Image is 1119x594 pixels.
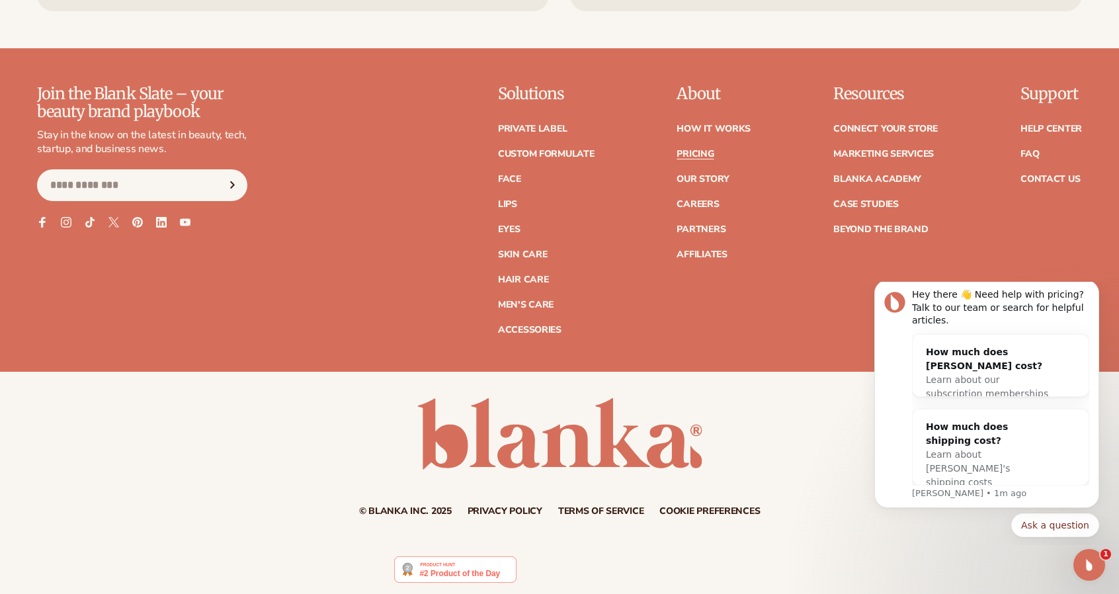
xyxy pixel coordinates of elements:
a: Pricing [677,149,714,159]
iframe: Intercom live chat [1073,549,1105,581]
a: Beyond the brand [833,225,929,234]
div: How much does shipping cost? [71,138,194,166]
a: Case Studies [833,200,899,209]
p: Stay in the know on the latest in beauty, tech, startup, and business news. [37,128,247,156]
div: Message content [58,7,235,204]
a: How It Works [677,124,751,134]
a: Face [498,175,521,184]
a: Terms of service [558,507,644,516]
span: Learn about [PERSON_NAME]'s shipping costs [71,167,155,206]
a: Men's Care [498,300,554,310]
button: Quick reply: Ask a question [157,232,245,255]
a: Blanka Academy [833,175,921,184]
p: About [677,85,751,103]
div: How much does [PERSON_NAME] cost? [71,64,194,91]
button: Subscribe [218,169,247,201]
span: Learn about our subscription memberships [71,93,194,117]
div: Quick reply options [20,232,245,255]
div: Hey there 👋 Need help with pricing? Talk to our team or search for helpful articles. [58,7,235,46]
p: Message from Lee, sent 1m ago [58,206,235,218]
a: Contact Us [1020,175,1080,184]
iframe: Intercom notifications message [854,282,1119,545]
a: Hair Care [498,275,548,284]
a: Accessories [498,325,561,335]
img: Blanka - Start a beauty or cosmetic line in under 5 minutes | Product Hunt [394,556,517,583]
iframe: Customer reviews powered by Trustpilot [526,556,725,590]
a: Skin Care [498,250,547,259]
a: Help Center [1020,124,1082,134]
small: © Blanka Inc. 2025 [359,505,452,517]
img: Profile image for Lee [30,10,51,31]
p: Resources [833,85,938,103]
a: Affiliates [677,250,727,259]
a: Privacy policy [468,507,542,516]
a: Private label [498,124,567,134]
a: Marketing services [833,149,934,159]
p: Support [1020,85,1082,103]
p: Solutions [498,85,595,103]
a: Partners [677,225,725,234]
a: Lips [498,200,517,209]
a: Connect your store [833,124,938,134]
a: Cookie preferences [659,507,760,516]
div: How much does shipping cost?Learn about [PERSON_NAME]'s shipping costs [58,128,208,218]
a: Custom formulate [498,149,595,159]
p: Join the Blank Slate – your beauty brand playbook [37,85,247,120]
a: FAQ [1020,149,1039,159]
a: Eyes [498,225,520,234]
a: Careers [677,200,719,209]
div: How much does [PERSON_NAME] cost?Learn about our subscription memberships [58,53,208,130]
span: 1 [1100,549,1111,560]
a: Our Story [677,175,729,184]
